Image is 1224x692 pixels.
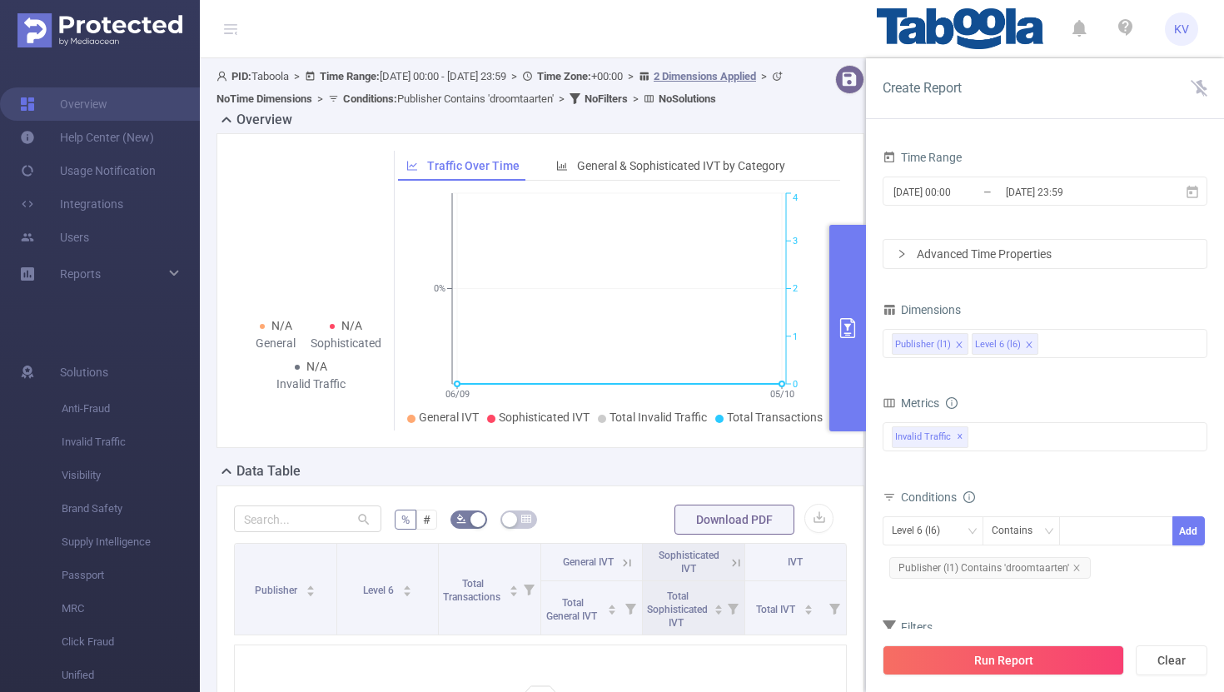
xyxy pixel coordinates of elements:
[419,411,479,424] span: General IVT
[556,160,568,172] i: icon: bar-chart
[255,585,300,596] span: Publisher
[1174,12,1189,46] span: KV
[654,70,756,82] u: 2 Dimensions Applied
[659,550,719,575] span: Sophisticated IVT
[402,583,411,588] i: icon: caret-up
[1072,564,1081,572] i: icon: close
[62,426,200,459] span: Invalid Traffic
[883,620,933,634] span: Filters
[216,70,787,105] span: Taboola [DATE] 00:00 - [DATE] 23:59 +00:00
[585,92,628,105] b: No Filters
[236,110,292,130] h2: Overview
[60,257,101,291] a: Reports
[509,583,518,588] i: icon: caret-up
[607,602,617,612] div: Sort
[343,92,397,105] b: Conditions :
[892,426,968,448] span: Invalid Traffic
[312,92,328,105] span: >
[1136,645,1207,675] button: Clear
[20,187,123,221] a: Integrations
[963,491,975,503] i: icon: info-circle
[62,492,200,525] span: Brand Safety
[721,581,744,635] i: Filter menu
[289,70,305,82] span: >
[216,71,231,82] i: icon: user
[793,379,798,390] tspan: 0
[628,92,644,105] span: >
[563,556,614,568] span: General IVT
[714,602,724,612] div: Sort
[521,514,531,524] i: icon: table
[60,267,101,281] span: Reports
[619,581,642,635] i: Filter menu
[62,559,200,592] span: Passport
[892,517,952,545] div: Level 6 (l6)
[883,645,1124,675] button: Run Report
[804,608,814,613] i: icon: caret-down
[20,221,89,254] a: Users
[968,526,978,538] i: icon: down
[892,333,968,355] li: Publisher (l1)
[311,335,381,352] div: Sophisticated
[509,590,518,595] i: icon: caret-down
[271,319,292,332] span: N/A
[506,70,522,82] span: >
[901,490,975,504] span: Conditions
[975,334,1021,356] div: Level 6 (l6)
[62,625,200,659] span: Click Fraud
[62,525,200,559] span: Supply Intelligence
[883,151,962,164] span: Time Range
[343,92,554,105] span: Publisher Contains 'droomtaarten'
[1044,526,1054,538] i: icon: down
[231,70,251,82] b: PID:
[788,556,803,568] span: IVT
[756,604,798,615] span: Total IVT
[20,121,154,154] a: Help Center (New)
[1004,181,1139,203] input: End date
[554,92,570,105] span: >
[793,331,798,342] tspan: 1
[402,583,412,593] div: Sort
[623,70,639,82] span: >
[946,397,958,409] i: icon: info-circle
[62,392,200,426] span: Anti-Fraud
[659,92,716,105] b: No Solutions
[423,513,430,526] span: #
[793,236,798,246] tspan: 3
[608,602,617,607] i: icon: caret-up
[647,590,708,629] span: Total Sophisticated IVT
[957,427,963,447] span: ✕
[897,249,907,259] i: icon: right
[306,583,316,593] div: Sort
[883,303,961,316] span: Dimensions
[306,360,327,373] span: N/A
[610,411,707,424] span: Total Invalid Traffic
[62,459,200,492] span: Visibility
[770,389,794,400] tspan: 05/10
[241,335,311,352] div: General
[443,578,503,603] span: Total Transactions
[883,80,962,96] span: Create Report
[509,583,519,593] div: Sort
[456,514,466,524] i: icon: bg-colors
[427,159,520,172] span: Traffic Over Time
[577,159,785,172] span: General & Sophisticated IVT by Category
[756,70,772,82] span: >
[608,608,617,613] i: icon: caret-down
[889,557,1091,579] span: Publisher (l1) Contains 'droomtaarten'
[17,13,182,47] img: Protected Media
[727,411,823,424] span: Total Transactions
[895,334,951,356] div: Publisher (l1)
[320,70,380,82] b: Time Range:
[546,597,600,622] span: Total General IVT
[883,240,1207,268] div: icon: rightAdvanced Time Properties
[714,608,723,613] i: icon: caret-down
[20,87,107,121] a: Overview
[992,517,1044,545] div: Contains
[674,505,794,535] button: Download PDF
[793,284,798,295] tspan: 2
[883,396,939,410] span: Metrics
[823,581,846,635] i: Filter menu
[363,585,396,596] span: Level 6
[793,193,798,204] tspan: 4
